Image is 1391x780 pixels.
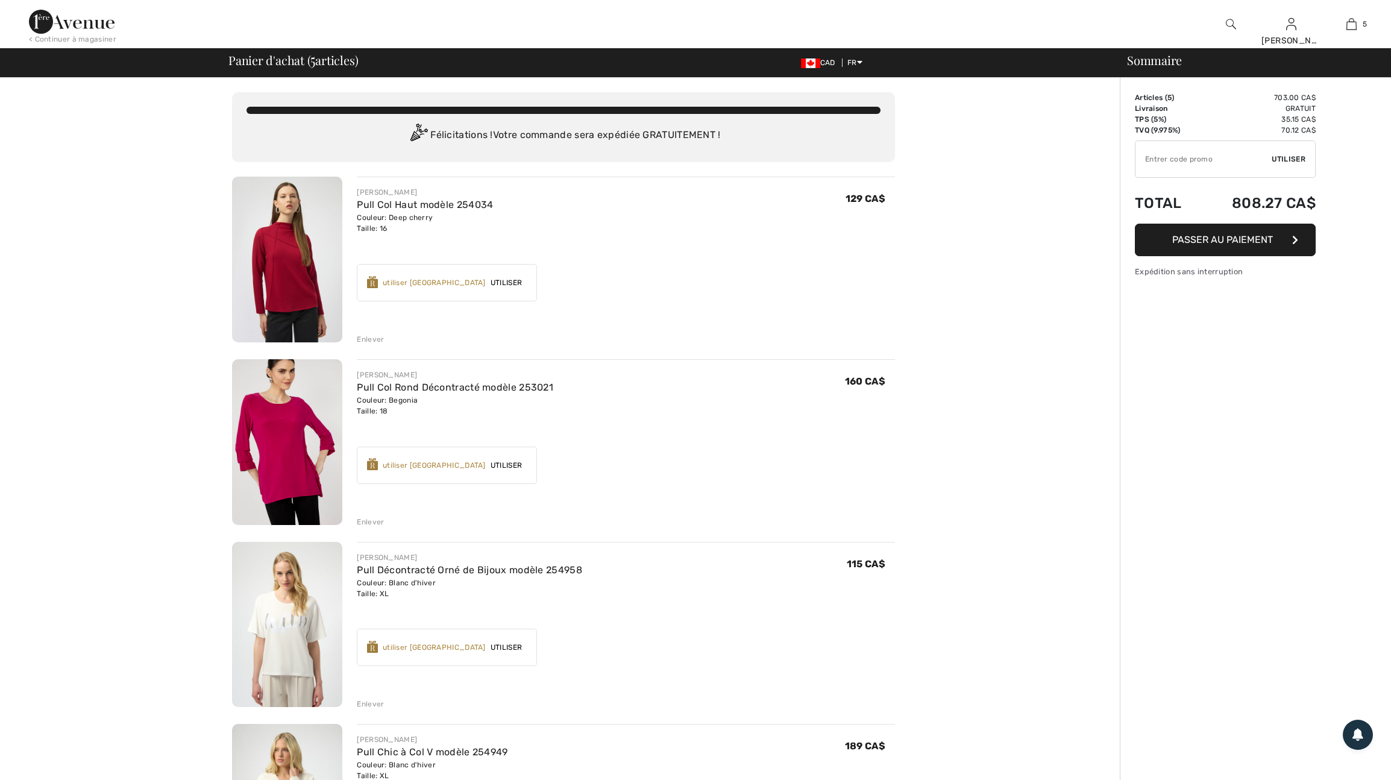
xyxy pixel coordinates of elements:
a: Pull Décontracté Orné de Bijoux modèle 254958 [357,564,582,576]
a: Pull Col Haut modèle 254034 [357,199,493,210]
span: 5 [310,51,315,67]
span: Utiliser [486,460,527,471]
img: Pull Décontracté Orné de Bijoux modèle 254958 [232,542,342,708]
div: Enlever [357,334,384,345]
input: Code promo [1135,141,1272,177]
a: Se connecter [1286,18,1296,30]
div: Expédition sans interruption [1135,266,1316,277]
span: 160 CA$ [845,376,885,387]
img: Mon panier [1346,17,1357,31]
img: Mes infos [1286,17,1296,31]
img: Pull Col Haut modèle 254034 [232,177,342,342]
div: [PERSON_NAME] [357,552,582,563]
div: utiliser [GEOGRAPHIC_DATA] [383,642,486,653]
span: FR [847,58,862,67]
span: 5 [1363,19,1367,30]
img: Congratulation2.svg [406,124,430,148]
div: utiliser [GEOGRAPHIC_DATA] [383,277,486,288]
td: 70.12 CA$ [1199,125,1316,136]
div: utiliser [GEOGRAPHIC_DATA] [383,460,486,471]
span: Panier d'achat ( articles) [228,54,358,66]
div: [PERSON_NAME] [357,187,493,198]
div: [PERSON_NAME] [1261,34,1320,47]
td: Livraison [1135,103,1199,114]
div: Enlever [357,699,384,709]
span: Utiliser [1272,154,1305,165]
button: Passer au paiement [1135,224,1316,256]
div: Couleur: Blanc d'hiver Taille: XL [357,577,582,599]
span: 129 CA$ [846,193,885,204]
td: Total [1135,183,1199,224]
img: Reward-Logo.svg [367,641,378,653]
a: Pull Col Rond Décontracté modèle 253021 [357,382,553,393]
span: 189 CA$ [845,740,885,752]
div: Couleur: Deep cherry Taille: 16 [357,212,493,234]
div: Félicitations ! Votre commande sera expédiée GRATUITEMENT ! [246,124,881,148]
td: 35.15 CA$ [1199,114,1316,125]
img: 1ère Avenue [29,10,115,34]
div: < Continuer à magasiner [29,34,116,45]
td: 808.27 CA$ [1199,183,1316,224]
td: Articles ( ) [1135,92,1199,103]
td: TVQ (9.975%) [1135,125,1199,136]
span: Utiliser [486,642,527,653]
img: Pull Col Rond Décontracté modèle 253021 [232,359,342,525]
span: Passer au paiement [1172,234,1273,245]
div: Sommaire [1113,54,1384,66]
span: 5 [1167,93,1172,102]
div: Couleur: Begonia Taille: 18 [357,395,553,417]
img: Reward-Logo.svg [367,458,378,470]
div: [PERSON_NAME] [357,734,507,745]
span: Utiliser [486,277,527,288]
td: 703.00 CA$ [1199,92,1316,103]
div: Enlever [357,517,384,527]
a: Pull Chic à Col V modèle 254949 [357,746,507,758]
a: 5 [1322,17,1381,31]
td: TPS (5%) [1135,114,1199,125]
img: Canadian Dollar [801,58,820,68]
img: Reward-Logo.svg [367,276,378,288]
div: [PERSON_NAME] [357,370,553,380]
span: CAD [801,58,840,67]
img: recherche [1226,17,1236,31]
span: 115 CA$ [847,558,885,570]
td: Gratuit [1199,103,1316,114]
